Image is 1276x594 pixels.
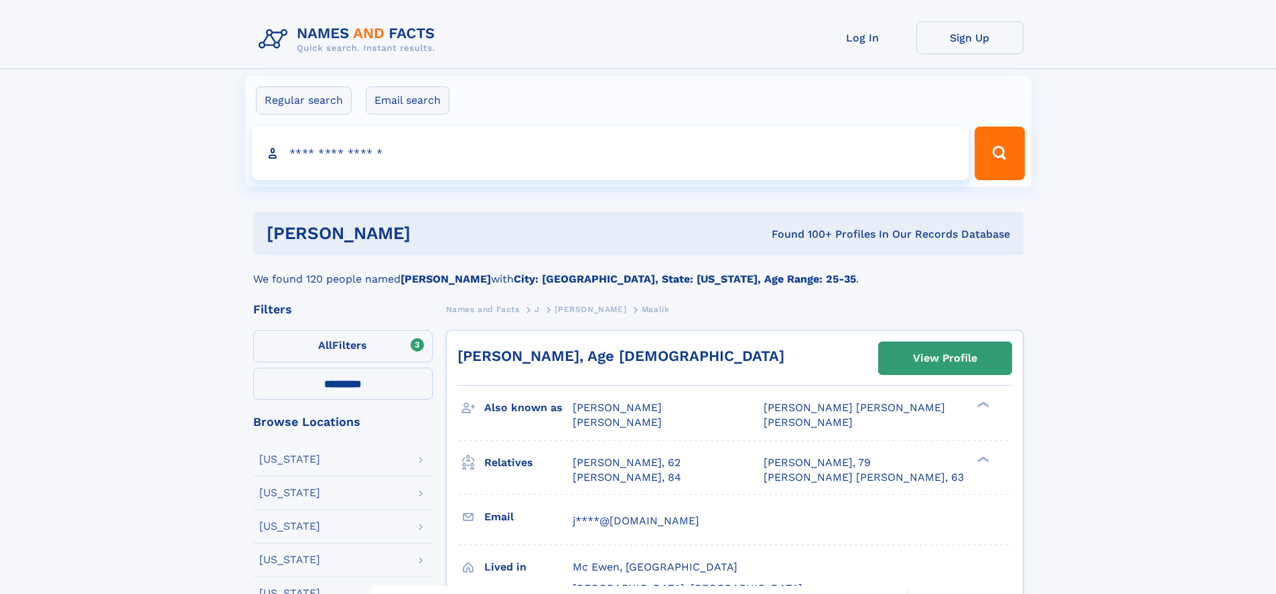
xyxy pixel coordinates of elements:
div: Browse Locations [253,416,433,428]
div: ❯ [974,455,990,463]
a: [PERSON_NAME] [PERSON_NAME], 63 [764,470,964,485]
div: View Profile [913,343,977,374]
h1: [PERSON_NAME] [267,225,591,242]
a: [PERSON_NAME] [555,301,626,317]
div: [US_STATE] [259,554,320,565]
h3: Lived in [484,556,573,579]
span: [PERSON_NAME] [764,416,853,429]
span: Mc Ewen, [GEOGRAPHIC_DATA] [573,561,737,573]
input: search input [252,127,969,180]
a: [PERSON_NAME], 62 [573,455,681,470]
label: Regular search [256,86,352,115]
h3: Also known as [484,396,573,419]
button: Search Button [975,127,1024,180]
div: [US_STATE] [259,454,320,465]
a: View Profile [879,342,1011,374]
label: Filters [253,330,433,362]
img: Logo Names and Facts [253,21,446,58]
span: [PERSON_NAME] [573,401,662,414]
a: Names and Facts [446,301,520,317]
label: Email search [366,86,449,115]
span: [PERSON_NAME] [555,305,626,314]
div: We found 120 people named with . [253,255,1023,287]
span: All [318,339,332,352]
b: City: [GEOGRAPHIC_DATA], State: [US_STATE], Age Range: 25-35 [514,273,856,285]
a: Sign Up [916,21,1023,54]
span: J [535,305,540,314]
h3: Email [484,506,573,528]
a: [PERSON_NAME], Age [DEMOGRAPHIC_DATA] [457,348,784,364]
a: [PERSON_NAME], 79 [764,455,871,470]
b: [PERSON_NAME] [401,273,491,285]
a: [PERSON_NAME], 84 [573,470,681,485]
span: Maalik [642,305,670,314]
div: [US_STATE] [259,488,320,498]
a: J [535,301,540,317]
h3: Relatives [484,451,573,474]
span: [PERSON_NAME] [PERSON_NAME] [764,401,945,414]
a: Log In [809,21,916,54]
div: Filters [253,303,433,315]
span: [PERSON_NAME] [573,416,662,429]
div: [US_STATE] [259,521,320,532]
div: ❯ [974,400,990,409]
div: Found 100+ Profiles In Our Records Database [591,227,1010,242]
